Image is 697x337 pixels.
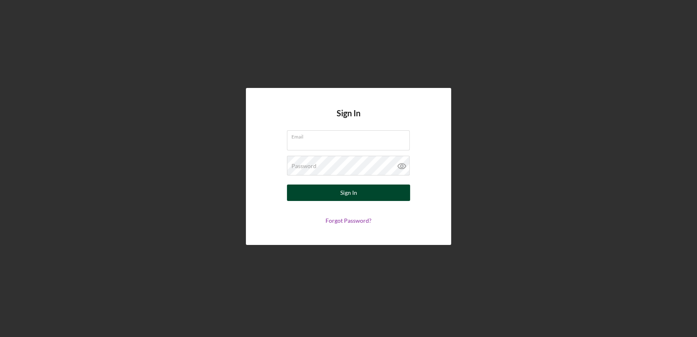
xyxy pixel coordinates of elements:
[337,108,360,130] h4: Sign In
[340,185,357,201] div: Sign In
[291,163,316,169] label: Password
[291,131,410,140] label: Email
[326,217,371,224] a: Forgot Password?
[287,185,410,201] button: Sign In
